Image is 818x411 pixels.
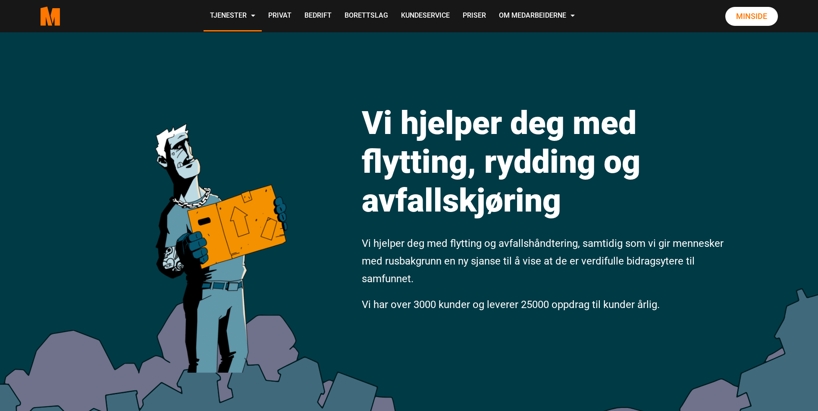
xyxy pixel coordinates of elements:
[204,1,262,31] a: Tjenester
[146,84,295,373] img: medarbeiderne man icon optimized
[492,1,581,31] a: Om Medarbeiderne
[362,299,660,311] span: Vi har over 3000 kunder og leverer 25000 oppdrag til kunder årlig.
[338,1,395,31] a: Borettslag
[456,1,492,31] a: Priser
[725,7,778,26] a: Minside
[262,1,298,31] a: Privat
[362,103,726,220] h1: Vi hjelper deg med flytting, rydding og avfallskjøring
[298,1,338,31] a: Bedrift
[362,237,724,285] span: Vi hjelper deg med flytting og avfallshåndtering, samtidig som vi gir mennesker med rusbakgrunn e...
[395,1,456,31] a: Kundeservice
